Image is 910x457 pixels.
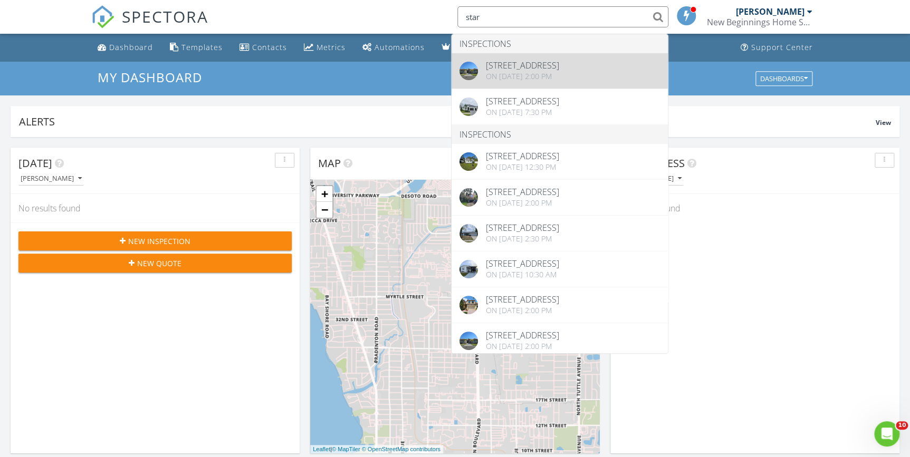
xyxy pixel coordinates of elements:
a: Templates [166,38,227,57]
img: data [459,98,478,116]
div: Automations [375,42,425,52]
img: data [459,296,478,314]
img: data [459,224,478,242]
div: [STREET_ADDRESS] [486,331,559,339]
button: New Quote [18,254,292,273]
div: [PERSON_NAME] [21,175,82,182]
div: Alerts [19,114,876,129]
div: Dashboards [760,75,808,82]
div: Templates [181,42,223,52]
div: [STREET_ADDRESS] [486,152,559,160]
img: data [459,188,478,207]
a: SPECTORA [91,14,208,36]
span: New Quote [137,258,181,269]
button: [PERSON_NAME] [18,172,84,186]
div: [STREET_ADDRESS] [486,259,559,268]
div: [STREET_ADDRESS] [486,97,559,105]
input: Search everything... [457,6,668,27]
div: | [310,445,443,454]
li: Inspections [452,125,668,144]
img: 7b9f521db73583b06a449dae275cbcab.jpeg [459,62,478,80]
div: New Beginnings Home Services, LLC [707,17,812,27]
div: [STREET_ADDRESS] [486,61,559,70]
button: Dashboards [755,71,812,86]
span: [DATE] [18,156,52,170]
span: View [876,118,891,127]
a: © MapTiler [332,446,360,452]
img: The Best Home Inspection Software - Spectora [91,5,114,28]
span: New Inspection [128,236,190,247]
img: f44779430280696e88980c28c3a93da1.jpeg [459,152,478,171]
span: Map [318,156,341,170]
a: Advanced [437,38,496,57]
div: On [DATE] 2:00 pm [486,342,559,351]
div: No results found [610,194,899,222]
a: Metrics [300,38,350,57]
div: On [DATE] 2:00 pm [486,199,559,207]
div: Dashboard [109,42,153,52]
a: Contacts [235,38,291,57]
div: No results found [11,194,300,222]
iframe: Intercom live chat [874,421,899,446]
div: On [DATE] 2:00 pm [486,72,559,81]
a: Dashboard [93,38,157,57]
div: On [DATE] 12:30 pm [486,163,559,171]
span: My Dashboard [98,69,202,86]
div: [STREET_ADDRESS] [486,223,559,232]
div: Support Center [751,42,813,52]
button: New Inspection [18,231,292,250]
span: SPECTORA [122,5,208,27]
div: On [DATE] 2:30 pm [486,235,559,243]
div: On [DATE] 2:00 pm [486,306,559,315]
div: On [DATE] 7:30 pm [486,108,559,116]
img: 7b9f521db73583b06a449dae275cbcab.jpeg [459,332,478,350]
div: Contacts [252,42,287,52]
li: Inspections [452,34,668,53]
a: © OpenStreetMap contributors [362,446,440,452]
div: [STREET_ADDRESS] [486,188,559,196]
a: Automations (Basic) [358,38,429,57]
div: On [DATE] 10:30 am [486,270,559,279]
span: 10 [896,421,908,430]
a: Leaflet [313,446,330,452]
img: data [459,260,478,278]
a: Zoom in [317,186,332,202]
div: Metrics [317,42,346,52]
div: [PERSON_NAME] [736,6,804,17]
a: Support Center [736,38,817,57]
a: Zoom out [317,202,332,218]
div: [STREET_ADDRESS] [486,295,559,304]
